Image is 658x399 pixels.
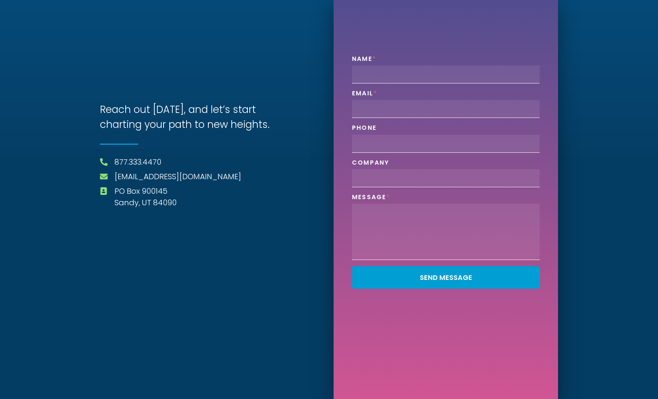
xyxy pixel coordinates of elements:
label: Company [352,159,390,169]
button: Send Message [352,266,540,289]
a: 877.333.4470 [115,156,161,168]
label: Phone [352,124,376,134]
span: PO Box 900145 Sandy, UT 84090 [113,185,177,208]
label: Name [352,55,376,65]
label: Email [352,90,377,100]
input: Only numbers and phone characters (#, -, *, etc) are accepted. [352,135,540,153]
label: Message [352,193,390,204]
a: [EMAIL_ADDRESS][DOMAIN_NAME] [115,171,241,182]
h3: Reach out [DATE], and let’s start charting your path to new heights. [100,102,288,132]
span: Send Message [420,274,472,281]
